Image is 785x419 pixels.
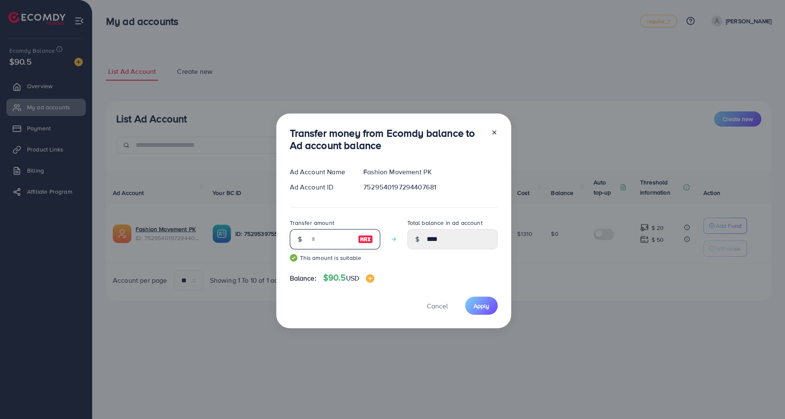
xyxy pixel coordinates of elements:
img: image [358,234,373,244]
h4: $90.5 [323,273,374,283]
label: Total balance in ad account [407,219,482,227]
iframe: Chat [749,381,779,413]
img: image [366,274,374,283]
span: Cancel [427,301,448,311]
img: guide [290,254,297,262]
span: Apply [474,302,489,310]
small: This amount is suitable [290,254,380,262]
div: Ad Account ID [283,182,357,192]
label: Transfer amount [290,219,334,227]
button: Cancel [416,297,458,315]
div: 7529540197294407681 [357,182,504,192]
span: USD [346,273,359,283]
div: Ad Account Name [283,167,357,177]
div: Fashion Movement PK [357,167,504,177]
button: Apply [465,297,498,315]
h3: Transfer money from Ecomdy balance to Ad account balance [290,127,484,151]
span: Balance: [290,273,316,283]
